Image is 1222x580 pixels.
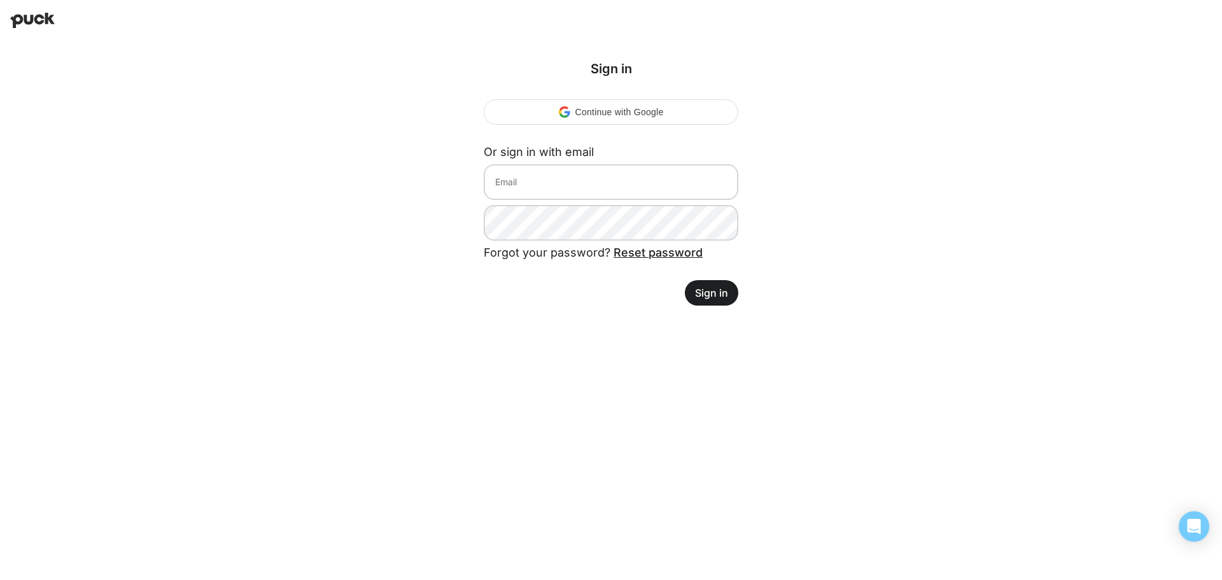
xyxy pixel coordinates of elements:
button: Sign in [685,280,738,306]
img: Puck home [10,13,55,28]
div: Sign in [484,61,738,76]
input: Email [484,164,738,200]
span: Continue with Google [575,107,664,117]
span: Forgot your password? [484,246,703,259]
label: Or sign in with email [484,145,594,159]
div: Continue with Google [484,99,738,125]
div: Open Intercom Messenger [1179,511,1209,542]
a: Reset password [614,246,703,259]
